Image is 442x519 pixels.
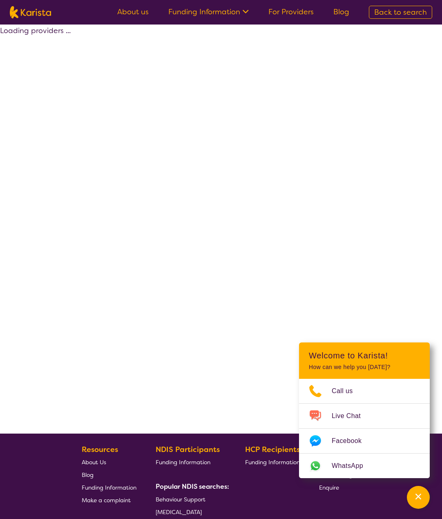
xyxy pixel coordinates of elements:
a: About Us [82,456,136,468]
b: Resources [82,445,118,454]
a: Enquire [319,481,357,494]
a: For Providers [268,7,314,17]
span: About Us [82,459,106,466]
a: Funding Information [156,456,226,468]
div: Channel Menu [299,342,430,478]
h2: Welcome to Karista! [309,351,420,360]
span: Call us [332,385,363,397]
img: Karista logo [10,6,51,18]
a: [MEDICAL_DATA] [156,506,226,518]
span: Live Chat [332,410,371,422]
b: HCP Recipients [245,445,300,454]
p: How can we help you [DATE]? [309,364,420,371]
b: Popular NDIS searches: [156,482,229,491]
ul: Choose channel [299,379,430,478]
span: [MEDICAL_DATA] [156,508,202,516]
span: Make a complaint [82,497,131,504]
span: Enquire [319,484,339,491]
span: Behaviour Support [156,496,205,503]
a: Funding Information [82,481,136,494]
a: Blog [82,468,136,481]
a: Back to search [369,6,432,19]
span: WhatsApp [332,460,373,472]
a: Behaviour Support [156,493,226,506]
span: Facebook [332,435,371,447]
span: Funding Information [245,459,300,466]
span: Funding Information [82,484,136,491]
span: Blog [82,471,94,479]
a: About us [117,7,149,17]
span: Funding Information [156,459,210,466]
span: Provider Login [319,471,357,479]
b: NDIS Participants [156,445,220,454]
a: Make a complaint [82,494,136,506]
a: Funding Information [245,456,300,468]
a: Blog [333,7,349,17]
a: Funding Information [168,7,249,17]
span: Back to search [374,7,427,17]
a: Web link opens in a new tab. [299,454,430,478]
button: Channel Menu [407,486,430,509]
